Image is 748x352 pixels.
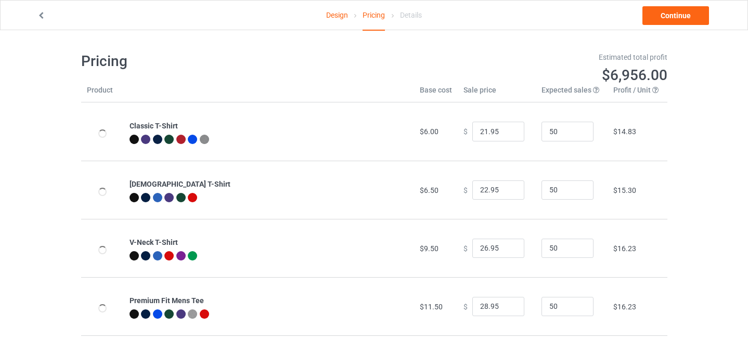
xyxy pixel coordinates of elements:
[130,122,178,130] b: Classic T-Shirt
[613,186,636,194] span: $15.30
[536,85,608,102] th: Expected sales
[420,303,443,311] span: $11.50
[400,1,422,30] div: Details
[458,85,536,102] th: Sale price
[130,296,204,305] b: Premium Fit Mens Tee
[363,1,385,31] div: Pricing
[420,244,439,253] span: $9.50
[200,135,209,144] img: heather_texture.png
[463,127,468,136] span: $
[414,85,458,102] th: Base cost
[463,302,468,310] span: $
[420,127,439,136] span: $6.00
[608,85,667,102] th: Profit / Unit
[602,67,667,84] span: $6,956.00
[463,186,468,194] span: $
[613,127,636,136] span: $14.83
[326,1,348,30] a: Design
[613,303,636,311] span: $16.23
[81,52,367,71] h1: Pricing
[381,52,667,62] div: Estimated total profit
[420,186,439,194] span: $6.50
[463,244,468,252] span: $
[613,244,636,253] span: $16.23
[642,6,709,25] a: Continue
[81,85,124,102] th: Product
[188,309,197,319] img: heather_texture.png
[130,238,178,246] b: V-Neck T-Shirt
[130,180,230,188] b: [DEMOGRAPHIC_DATA] T-Shirt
